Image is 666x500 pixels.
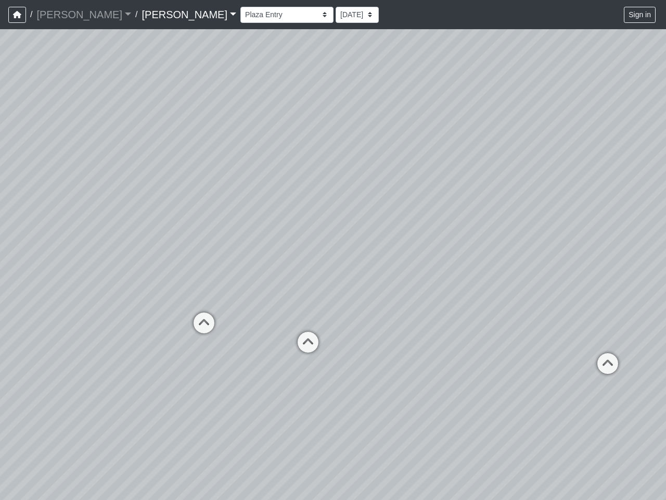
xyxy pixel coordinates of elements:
span: / [26,4,36,25]
span: / [131,4,142,25]
iframe: Ybug feedback widget [8,479,69,500]
button: Sign in [624,7,656,23]
a: [PERSON_NAME] [36,4,131,25]
a: [PERSON_NAME] [142,4,236,25]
